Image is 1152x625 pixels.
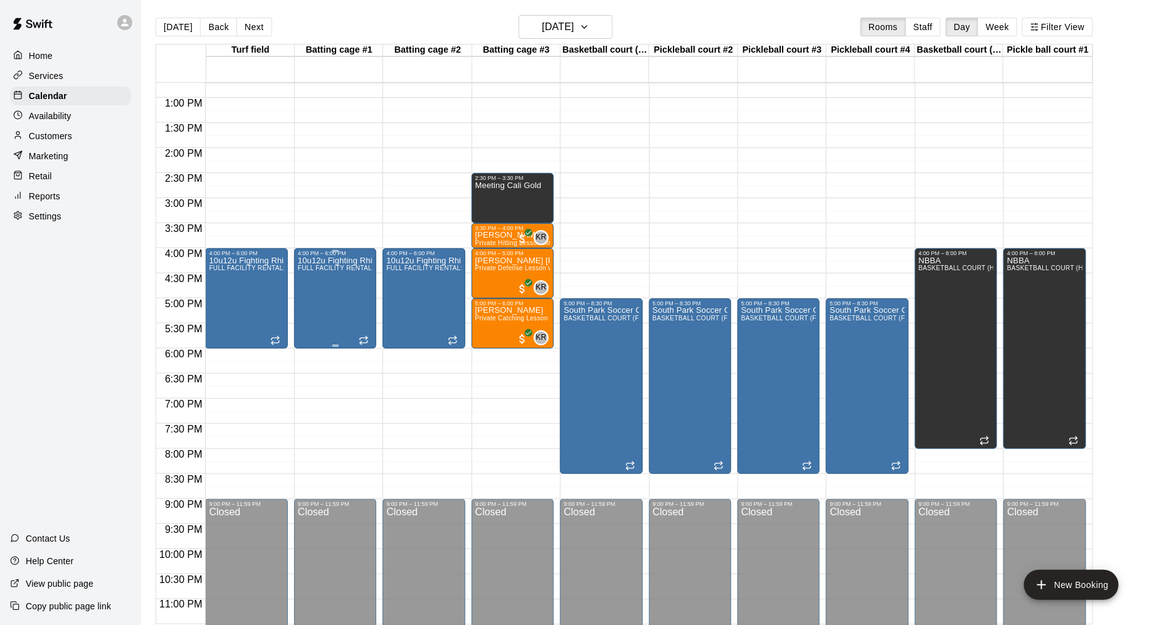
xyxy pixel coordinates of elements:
span: Recurring event [359,335,369,345]
div: 4:00 PM – 6:00 PM [209,250,283,256]
div: 3:30 PM – 4:00 PM [475,225,550,231]
span: BASKETBALL COURT (HALF) [1007,265,1097,271]
div: Katie Rohrer [534,230,549,245]
span: KR [536,332,546,344]
div: Batting cage #1 [295,45,383,56]
span: KR [536,231,546,244]
p: Contact Us [26,532,70,545]
button: [DATE] [156,18,201,36]
button: Back [200,18,237,36]
span: Recurring event [270,335,280,345]
p: Calendar [29,90,67,102]
div: Katie Rohrer [534,280,549,295]
span: FULL FACILITY RENTAL: 3 BATTING CAGES, FULL TURF FIELD [298,265,495,271]
span: BASKETBALL COURT (FULL) [830,315,919,322]
p: Copy public page link [26,600,111,612]
a: Settings [10,207,131,226]
div: 3:30 PM – 4:00 PM: Addison Tatman [472,223,554,248]
div: 5:00 PM – 8:30 PM [830,300,904,307]
span: Recurring event [1069,436,1079,446]
span: 5:30 PM [162,323,206,334]
div: Customers [10,127,131,145]
h6: [DATE] [542,18,574,36]
span: FULL FACILITY RENTAL: 3 BATTING CAGES, FULL TURF FIELD [209,265,406,271]
span: Recurring event [980,436,990,446]
span: FULL FACILITY RENTAL: 3 BATTING CAGES, FULL TURF FIELD [386,265,583,271]
span: All customers have paid [516,233,529,245]
p: Settings [29,210,61,223]
span: 9:30 PM [162,524,206,535]
div: 9:00 PM – 11:59 PM [564,501,638,507]
button: Day [946,18,978,36]
div: 4:00 PM – 8:00 PM: NBBA [915,248,997,449]
button: Week [978,18,1017,36]
div: Pickleball court #3 [738,45,827,56]
span: All customers have paid [516,333,529,345]
div: 4:00 PM – 8:00 PM: NBBA [1003,248,1086,449]
span: Private Catching Lesson with [PERSON_NAME] [475,315,618,322]
div: 5:00 PM – 6:00 PM: Ella Dean [472,298,554,349]
span: Katie Rohrer [539,230,549,245]
div: 4:00 PM – 8:00 PM [1007,250,1082,256]
a: Marketing [10,147,131,165]
span: 10:30 PM [156,574,205,585]
div: 4:00 PM – 6:00 PM: 10u12u Fighting Rhinos [383,248,465,349]
span: BASKETBALL COURT (HALF) [919,265,1009,271]
div: 5:00 PM – 8:30 PM: South Park Soccer Club [737,298,820,474]
span: 2:00 PM [162,148,206,159]
span: All customers have paid [516,283,529,295]
div: Basketball court (half) [915,45,1003,56]
div: 5:00 PM – 8:30 PM [741,300,816,307]
div: Turf field [206,45,295,56]
p: Customers [29,130,72,142]
p: Services [29,70,63,82]
div: 2:30 PM – 3:30 PM: Meeting Cali Gold [472,173,554,223]
span: BASKETBALL COURT (FULL) [653,315,742,322]
button: Rooms [860,18,906,36]
div: 4:00 PM – 6:00 PM: 10u12u Fighting Rhinos [205,248,287,349]
a: Home [10,46,131,65]
div: 9:00 PM – 11:59 PM [475,501,550,507]
a: Availability [10,107,131,125]
span: 5:00 PM [162,298,206,309]
div: 4:00 PM – 6:00 PM [386,250,461,256]
div: 4:00 PM – 6:00 PM: 10u12u Fighting Rhinos [294,248,376,349]
p: Home [29,50,53,62]
div: Pickleball court #2 [649,45,737,56]
span: BASKETBALL COURT (FULL) [741,315,831,322]
span: 8:00 PM [162,449,206,460]
div: Batting cage #2 [383,45,472,56]
a: Calendar [10,87,131,105]
button: Staff [906,18,941,36]
div: Pickleball court #4 [827,45,915,56]
span: 8:30 PM [162,474,206,485]
a: Reports [10,187,131,206]
span: 10:00 PM [156,549,205,560]
span: 9:00 PM [162,499,206,510]
span: 4:30 PM [162,273,206,284]
span: Recurring event [891,461,901,471]
span: 2:30 PM [162,173,206,184]
div: 4:00 PM – 5:00 PM [475,250,550,256]
span: 6:00 PM [162,349,206,359]
div: 5:00 PM – 8:30 PM [564,300,638,307]
a: Services [10,66,131,85]
div: 9:00 PM – 11:59 PM [741,501,816,507]
div: 4:00 PM – 6:00 PM [298,250,373,256]
span: 7:00 PM [162,399,206,409]
span: 1:00 PM [162,98,206,108]
span: KR [536,281,546,294]
span: BASKETBALL COURT (FULL) [564,315,653,322]
div: 9:00 PM – 11:59 PM [1007,501,1082,507]
span: Recurring event [448,335,458,345]
p: Reports [29,190,60,202]
div: Basketball court (full) [561,45,649,56]
span: Recurring event [802,461,812,471]
div: 9:00 PM – 11:59 PM [209,501,283,507]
